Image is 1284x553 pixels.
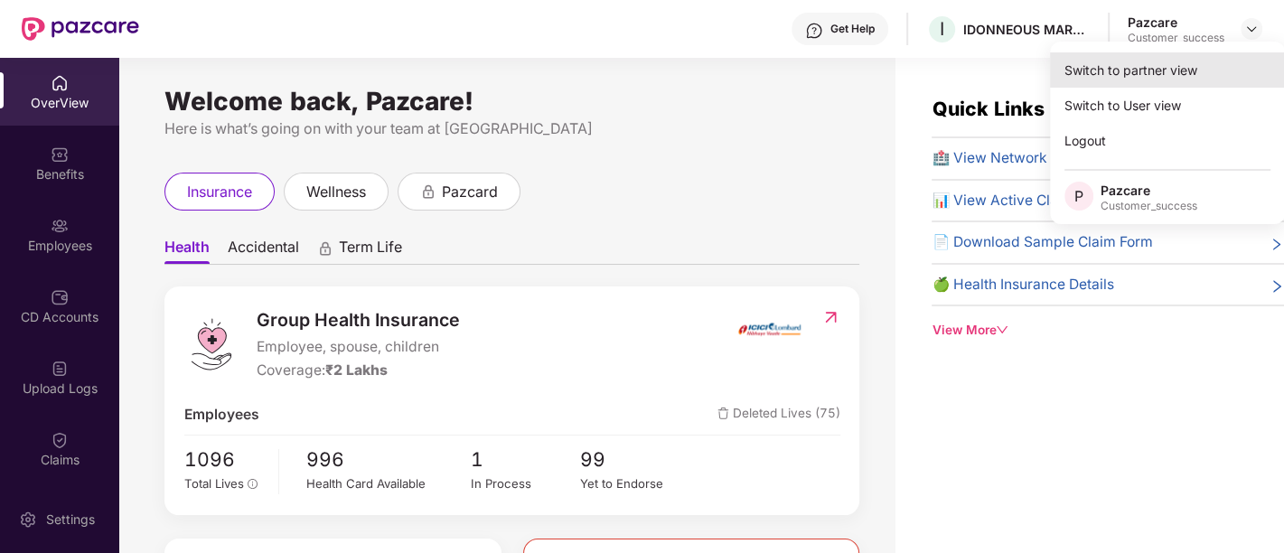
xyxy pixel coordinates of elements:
img: logo [184,317,239,371]
span: 📄 Download Sample Claim Form [932,231,1152,254]
span: 🍏 Health Insurance Details [932,274,1113,296]
span: Term Life [339,238,402,264]
img: insurerIcon [736,306,803,351]
span: Group Health Insurance [257,306,460,334]
div: animation [420,183,436,199]
span: Deleted Lives (75) [717,404,840,426]
span: Employee, spouse, children [257,336,460,359]
span: 99 [580,445,689,474]
img: svg+xml;base64,PHN2ZyBpZD0iQ2xhaW0iIHhtbG5zPSJodHRwOi8vd3d3LnczLm9yZy8yMDAwL3N2ZyIgd2lkdGg9IjIwIi... [51,431,69,449]
span: wellness [306,181,366,203]
span: 🏥 View Network Hospitals [932,147,1112,170]
span: info-circle [248,479,258,490]
img: New Pazcare Logo [22,17,139,41]
span: 📊 View Active Claims [932,190,1081,212]
span: Employees [184,404,259,426]
span: Quick Links [932,97,1044,120]
span: Total Lives [184,476,244,491]
div: Coverage: [257,360,460,382]
span: I [940,18,944,40]
div: Customer_success [1128,31,1224,45]
span: 1 [471,445,580,474]
img: svg+xml;base64,PHN2ZyBpZD0iQmVuZWZpdHMiIHhtbG5zPSJodHRwOi8vd3d3LnczLm9yZy8yMDAwL3N2ZyIgd2lkdGg9Ij... [51,145,69,164]
img: svg+xml;base64,PHN2ZyBpZD0iRW1wbG95ZWVzIiB4bWxucz0iaHR0cDovL3d3dy53My5vcmcvMjAwMC9zdmciIHdpZHRoPS... [51,217,69,235]
div: Health Card Available [306,474,471,493]
div: IDONNEOUS MARKETING SERVICES PRIVATE LIMITED ( [GEOGRAPHIC_DATA]) [963,21,1090,38]
div: Settings [41,511,100,529]
img: deleteIcon [717,408,729,419]
img: svg+xml;base64,PHN2ZyBpZD0iQ0RfQWNjb3VudHMiIGRhdGEtbmFtZT0iQ0QgQWNjb3VudHMiIHhtbG5zPSJodHRwOi8vd3... [51,288,69,306]
span: 996 [306,445,471,474]
div: In Process [471,474,580,493]
img: svg+xml;base64,PHN2ZyBpZD0iSGVscC0zMngzMiIgeG1sbnM9Imh0dHA6Ly93d3cudzMub3JnLzIwMDAvc3ZnIiB3aWR0aD... [805,22,823,40]
span: insurance [187,181,252,203]
div: Get Help [830,22,875,36]
img: svg+xml;base64,PHN2ZyBpZD0iVXBsb2FkX0xvZ3MiIGRhdGEtbmFtZT0iVXBsb2FkIExvZ3MiIHhtbG5zPSJodHRwOi8vd3... [51,360,69,378]
span: pazcard [442,181,498,203]
div: Yet to Endorse [580,474,689,493]
div: View More [932,321,1284,340]
img: svg+xml;base64,PHN2ZyBpZD0iSG9tZSIgeG1sbnM9Imh0dHA6Ly93d3cudzMub3JnLzIwMDAvc3ZnIiB3aWR0aD0iMjAiIG... [51,74,69,92]
img: svg+xml;base64,PHN2ZyBpZD0iU2V0dGluZy0yMHgyMCIgeG1sbnM9Imh0dHA6Ly93d3cudzMub3JnLzIwMDAvc3ZnIiB3aW... [19,511,37,529]
div: Welcome back, Pazcare! [164,94,859,108]
span: Accidental [228,238,299,264]
span: Health [164,238,210,264]
span: P [1074,185,1083,207]
div: Pazcare [1128,14,1224,31]
span: 1096 [184,445,267,474]
span: right [1270,277,1284,296]
div: Customer_success [1101,199,1197,213]
span: ₹2 Lakhs [325,361,388,379]
div: Here is what’s going on with your team at [GEOGRAPHIC_DATA] [164,117,859,140]
div: animation [317,239,333,256]
img: RedirectIcon [821,308,840,326]
div: Pazcare [1101,182,1197,199]
span: right [1270,235,1284,254]
img: svg+xml;base64,PHN2ZyBpZD0iRHJvcGRvd24tMzJ4MzIiIHhtbG5zPSJodHRwOi8vd3d3LnczLm9yZy8yMDAwL3N2ZyIgd2... [1244,22,1259,36]
span: down [996,323,1008,336]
